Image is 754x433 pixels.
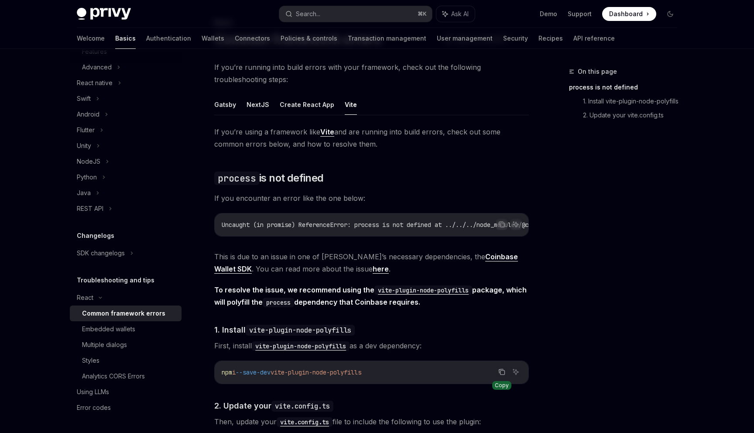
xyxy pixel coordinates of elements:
[436,6,475,22] button: Ask AI
[77,275,154,285] h5: Troubleshooting and tips
[578,66,617,77] span: On this page
[77,172,97,182] div: Python
[77,109,99,120] div: Android
[214,285,527,306] strong: To resolve the issue, we recommend using the package, which will polyfill the dependency that Coi...
[115,28,136,49] a: Basics
[77,28,105,49] a: Welcome
[82,308,165,319] div: Common framework errors
[70,337,182,353] a: Multiple dialogs
[214,94,236,115] button: Gatsby
[77,230,114,241] h5: Changelogs
[583,94,684,108] a: 1. Install vite-plugin-node-polyfills
[252,341,350,350] a: vite-plugin-node-polyfills
[214,171,323,185] span: is not defined
[214,172,259,185] code: process
[451,10,469,18] span: Ask AI
[77,8,131,20] img: dark logo
[496,219,507,230] button: Copy the contents from the code block
[214,340,529,352] span: First, install as a dev dependency:
[70,400,182,416] a: Error codes
[77,188,91,198] div: Java
[236,368,271,376] span: --save-dev
[271,368,361,376] span: vite-plugin-node-polyfills
[77,93,91,104] div: Swift
[214,192,529,204] span: If you encounter an error like the one below:
[374,285,472,294] a: vite-plugin-node-polyfills
[510,366,521,378] button: Ask AI
[70,353,182,368] a: Styles
[70,368,182,384] a: Analytics CORS Errors
[82,340,127,350] div: Multiple dialogs
[214,400,333,412] span: 2. Update your
[263,298,294,307] code: process
[77,402,111,413] div: Error codes
[437,28,493,49] a: User management
[77,387,109,397] div: Using LLMs
[602,7,656,21] a: Dashboard
[280,94,334,115] button: Create React App
[296,9,320,19] div: Search...
[77,248,125,258] div: SDK changelogs
[281,28,337,49] a: Policies & controls
[77,292,93,303] div: React
[568,10,592,18] a: Support
[77,141,91,151] div: Unity
[235,28,270,49] a: Connectors
[277,417,332,426] a: vite.config.ts
[77,78,113,88] div: React native
[232,368,236,376] span: i
[492,381,511,390] div: Copy
[77,156,100,167] div: NodeJS
[345,94,357,115] button: Vite
[146,28,191,49] a: Authentication
[214,416,529,428] span: Then, update your file to include the following to use the plugin:
[82,324,135,334] div: Embedded wallets
[246,325,355,336] code: vite-plugin-node-polyfills
[609,10,643,18] span: Dashboard
[77,125,95,135] div: Flutter
[82,371,145,381] div: Analytics CORS Errors
[271,401,333,412] code: vite.config.ts
[222,368,232,376] span: npm
[214,251,529,275] span: This is due to an issue in one of [PERSON_NAME]’s necessary dependencies, the . You can read more...
[503,28,528,49] a: Security
[573,28,615,49] a: API reference
[82,355,99,366] div: Styles
[510,219,521,230] button: Ask AI
[374,285,472,295] code: vite-plugin-node-polyfills
[252,341,350,351] code: vite-plugin-node-polyfills
[214,126,529,150] span: If you’re using a framework like and are running into build errors, check out some common errors ...
[214,61,529,86] span: If you’re running into build errors with your framework, check out the following troubleshooting ...
[77,203,103,214] div: REST API
[247,94,269,115] button: NextJS
[663,7,677,21] button: Toggle dark mode
[373,265,389,274] a: here
[538,28,563,49] a: Recipes
[70,306,182,321] a: Common framework errors
[82,62,112,72] div: Advanced
[70,384,182,400] a: Using LLMs
[70,321,182,337] a: Embedded wallets
[279,6,432,22] button: Search...⌘K
[214,324,355,336] span: 1. Install
[583,108,684,122] a: 2. Update your vite.config.ts
[496,366,507,378] button: Copy the contents from the code block
[418,10,427,17] span: ⌘ K
[320,127,334,137] a: Vite
[540,10,557,18] a: Demo
[222,221,682,229] span: Uncaught (in promise) ReferenceError: process is not defined at ../../../node_modules/@coinbase/w...
[348,28,426,49] a: Transaction management
[202,28,224,49] a: Wallets
[569,80,684,94] a: process is not defined
[277,417,332,427] code: vite.config.ts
